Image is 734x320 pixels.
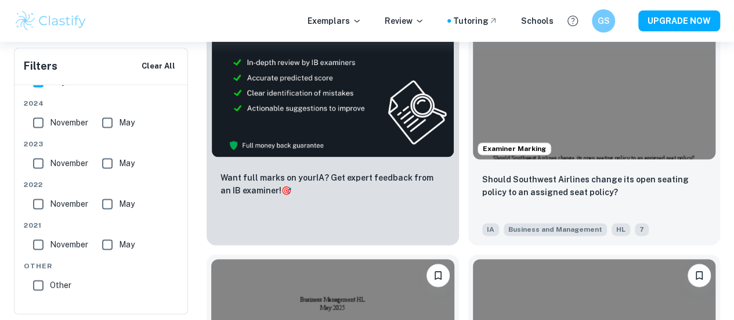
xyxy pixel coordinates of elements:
[119,157,135,170] span: May
[426,264,450,287] button: Bookmark
[635,223,649,236] span: 7
[14,9,88,33] img: Clastify logo
[478,143,551,154] span: Examiner Marking
[688,264,711,287] button: Bookmark
[139,57,178,75] button: Clear All
[24,98,179,109] span: 2024
[638,10,720,31] button: UPGRADE NOW
[482,173,707,199] p: Should Southwest Airlines change its open seating policy to an assigned seat policy?
[612,223,630,236] span: HL
[281,186,291,195] span: 🎯
[220,171,445,197] p: Want full marks on your IA ? Get expert feedback from an IB examiner!
[592,9,615,33] button: GS
[50,157,88,170] span: November
[119,116,135,129] span: May
[50,238,88,251] span: November
[119,197,135,210] span: May
[24,179,179,190] span: 2022
[24,139,179,149] span: 2023
[24,220,179,231] span: 2021
[50,279,71,292] span: Other
[50,197,88,210] span: November
[119,238,135,251] span: May
[482,223,499,236] span: IA
[385,15,424,27] p: Review
[24,58,57,74] h6: Filters
[453,15,498,27] a: Tutoring
[504,223,607,236] span: Business and Management
[24,261,179,271] span: Other
[308,15,361,27] p: Exemplars
[563,11,583,31] button: Help and Feedback
[597,15,610,27] h6: GS
[50,116,88,129] span: November
[521,15,554,27] a: Schools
